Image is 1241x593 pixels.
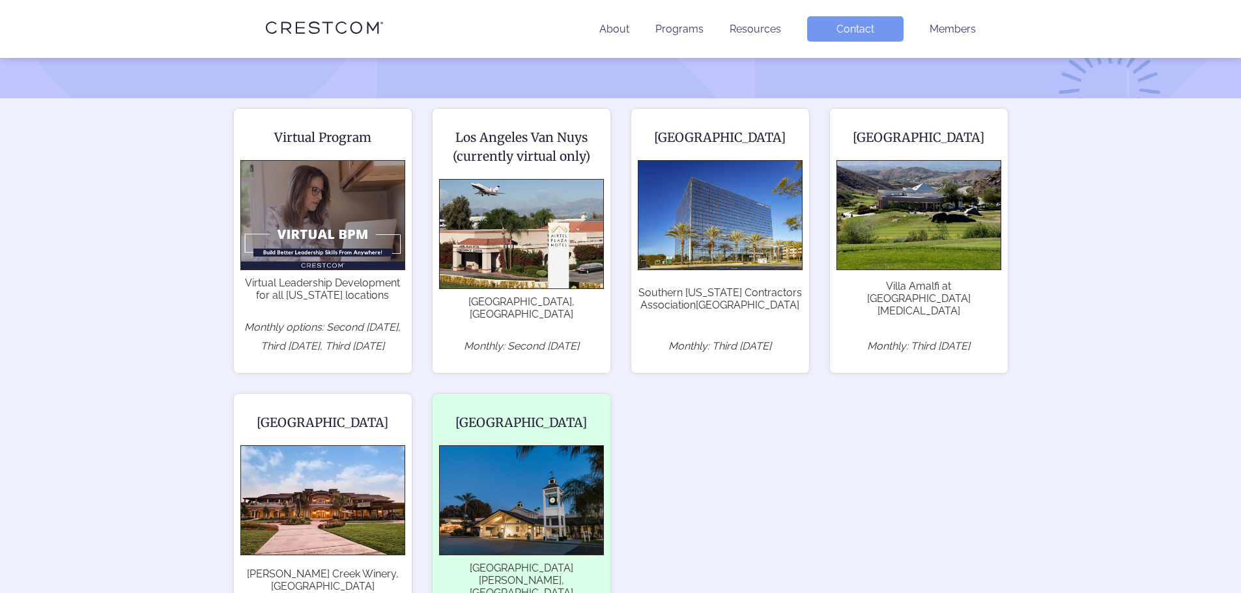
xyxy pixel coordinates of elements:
[244,321,401,352] i: Monthly options: Second [DATE], Third [DATE], Third [DATE]
[439,413,604,432] h2: [GEOGRAPHIC_DATA]
[638,160,803,270] img: Orange County
[829,108,1008,374] a: [GEOGRAPHIC_DATA] Villa Amalfi at [GEOGRAPHIC_DATA][MEDICAL_DATA] Monthly: Third [DATE]
[599,23,629,35] a: About
[836,277,1001,320] span: Villa Amalfi at [GEOGRAPHIC_DATA][MEDICAL_DATA]
[638,128,803,147] h2: [GEOGRAPHIC_DATA]
[836,128,1001,147] h2: [GEOGRAPHIC_DATA]
[439,296,604,320] span: [GEOGRAPHIC_DATA], [GEOGRAPHIC_DATA]
[439,128,604,166] h2: Los Angeles Van Nuys (currently virtual only)
[655,23,704,35] a: Programs
[240,128,405,147] h2: Virtual Program
[439,445,604,555] img: San Diego County
[240,413,405,432] h2: [GEOGRAPHIC_DATA]
[638,277,803,320] span: Southern [US_STATE] Contractors Association[GEOGRAPHIC_DATA]
[930,23,976,35] a: Members
[836,160,1001,270] img: Riverside County North
[240,277,405,301] span: Virtual Leadership Development for all [US_STATE] locations
[867,340,970,352] i: Monthly: Third [DATE]
[439,179,604,289] img: Los Angeles Van Nuys (currently virtual only)
[807,16,904,42] a: Contact
[464,340,579,352] i: Monthly: Second [DATE]
[233,108,412,374] a: Virtual Program Virtual Leadership Development for all [US_STATE] locations Monthly options: Seco...
[631,108,810,374] a: [GEOGRAPHIC_DATA] Southern [US_STATE] Contractors Association[GEOGRAPHIC_DATA] Monthly: Third [DATE]
[240,445,405,555] img: Riverside County South
[668,340,771,352] i: Monthly: Third [DATE]
[240,160,405,270] img: Virtual
[730,23,781,35] a: Resources
[432,108,611,374] a: Los Angeles Van Nuys (currently virtual only) [GEOGRAPHIC_DATA], [GEOGRAPHIC_DATA] Monthly: Secon...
